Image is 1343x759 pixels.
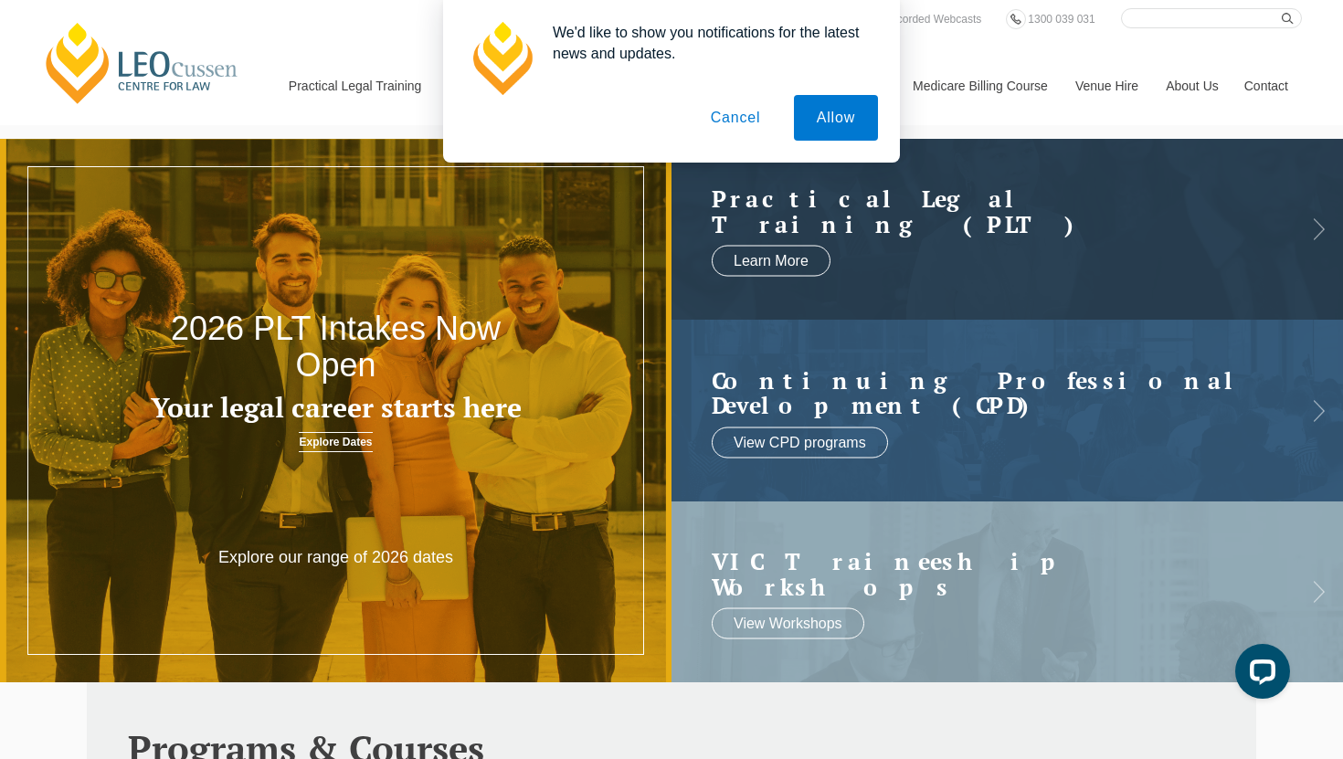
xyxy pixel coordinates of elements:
[712,186,1266,237] a: Practical LegalTraining (PLT)
[1221,637,1297,713] iframe: LiveChat chat widget
[134,311,537,383] h2: 2026 PLT Intakes Now Open
[299,432,372,452] a: Explore Dates
[465,22,538,95] img: notification icon
[712,186,1266,237] h2: Practical Legal Training (PLT)
[202,547,471,568] p: Explore our range of 2026 dates
[712,427,888,458] a: View CPD programs
[794,95,878,141] button: Allow
[712,608,864,639] a: View Workshops
[134,393,537,423] h3: Your legal career starts here
[712,549,1266,599] a: VIC Traineeship Workshops
[712,367,1266,417] h2: Continuing Professional Development (CPD)
[712,367,1266,417] a: Continuing ProfessionalDevelopment (CPD)
[688,95,784,141] button: Cancel
[712,246,830,277] a: Learn More
[538,22,878,64] div: We'd like to show you notifications for the latest news and updates.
